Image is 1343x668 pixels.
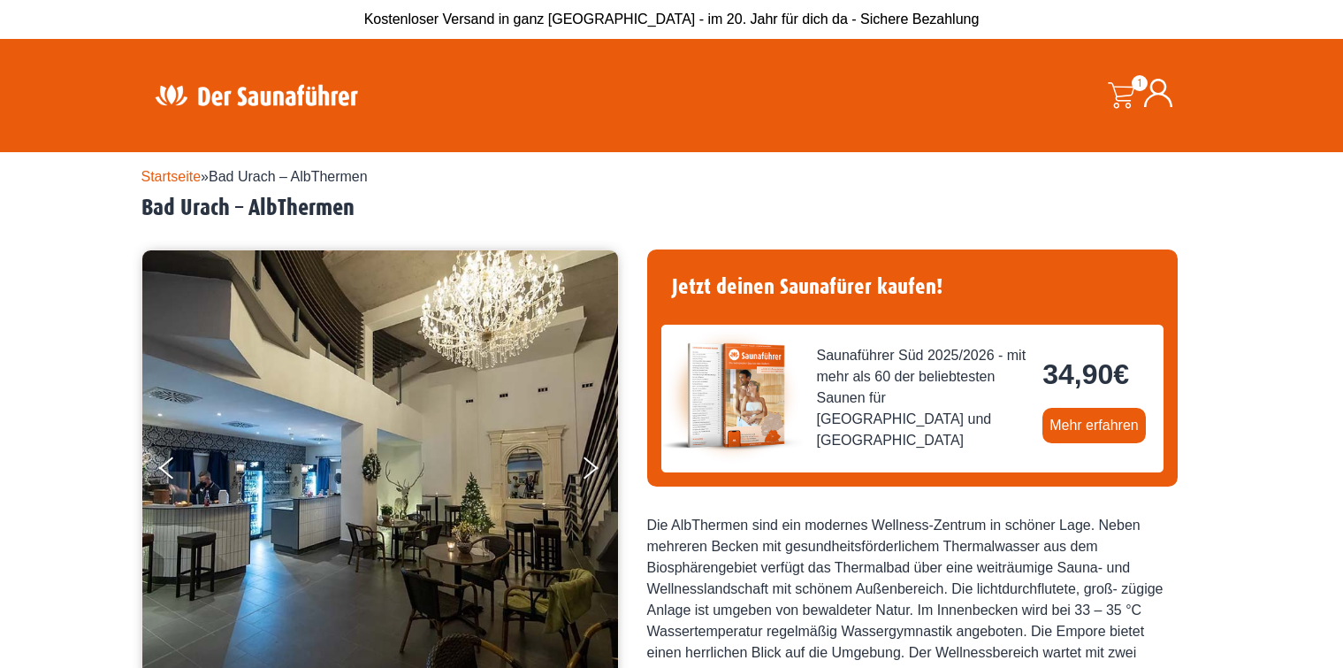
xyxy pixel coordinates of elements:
[209,169,368,184] span: Bad Urach – AlbThermen
[661,325,803,466] img: der-saunafuehrer-2025-sued.jpg
[159,449,203,494] button: Previous
[661,264,1164,311] h4: Jetzt deinen Saunafürer kaufen!
[817,345,1029,451] span: Saunaführer Süd 2025/2026 - mit mehr als 60 der beliebtesten Saunen für [GEOGRAPHIC_DATA] und [GE...
[580,449,624,494] button: Next
[364,12,980,27] span: Kostenloser Versand in ganz [GEOGRAPHIC_DATA] - im 20. Jahr für dich da - Sichere Bezahlung
[141,169,368,184] span: »
[1113,358,1129,390] span: €
[141,195,1202,222] h2: Bad Urach – AlbThermen
[1042,358,1129,390] bdi: 34,90
[141,169,202,184] a: Startseite
[1132,75,1148,91] span: 1
[1042,408,1146,443] a: Mehr erfahren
